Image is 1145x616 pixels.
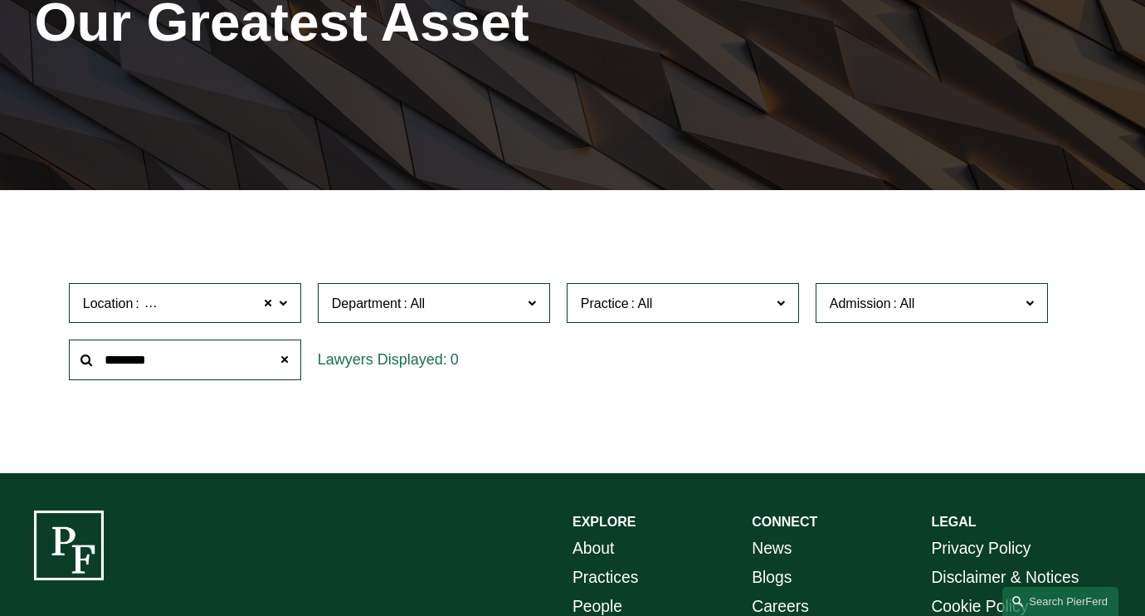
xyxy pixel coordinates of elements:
[451,351,459,368] span: 0
[1002,587,1118,616] a: Search this site
[142,293,280,315] span: [GEOGRAPHIC_DATA]
[752,535,792,564] a: News
[752,564,792,593] a: Blogs
[931,535,1030,564] a: Privacy Policy
[572,535,614,564] a: About
[572,564,638,593] a: Practices
[830,296,891,310] span: Admission
[752,515,817,529] strong: CONNECT
[572,515,636,529] strong: EXPLORE
[581,296,629,310] span: Practice
[332,296,402,310] span: Department
[83,296,134,310] span: Location
[931,515,976,529] strong: LEGAL
[931,564,1079,593] a: Disclaimer & Notices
